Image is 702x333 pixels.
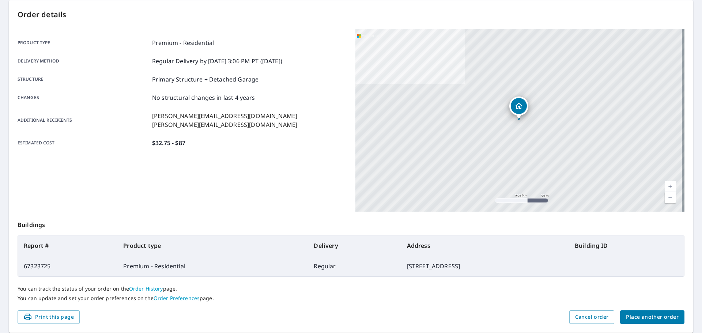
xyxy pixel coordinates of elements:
p: Product type [18,38,149,47]
p: Regular Delivery by [DATE] 3:06 PM PT ([DATE]) [152,57,282,65]
p: [PERSON_NAME][EMAIL_ADDRESS][DOMAIN_NAME] [152,111,297,120]
span: Place another order [626,313,679,322]
a: Current Level 17, Zoom Out [665,192,676,203]
button: Print this page [18,310,80,324]
div: Dropped pin, building 1, Residential property, 44229 Manitou Dr Clinton Township, MI 48038 [509,97,528,119]
a: Order Preferences [154,295,200,302]
th: Address [401,235,569,256]
p: Buildings [18,212,684,235]
td: Regular [308,256,401,276]
th: Report # [18,235,117,256]
p: Changes [18,93,149,102]
p: Primary Structure + Detached Garage [152,75,258,84]
a: Order History [129,285,163,292]
p: Delivery method [18,57,149,65]
p: [PERSON_NAME][EMAIL_ADDRESS][DOMAIN_NAME] [152,120,297,129]
th: Delivery [308,235,401,256]
button: Place another order [620,310,684,324]
td: Premium - Residential [117,256,308,276]
td: 67323725 [18,256,117,276]
p: Order details [18,9,684,20]
td: [STREET_ADDRESS] [401,256,569,276]
p: Additional recipients [18,111,149,129]
p: Estimated cost [18,139,149,147]
span: Print this page [23,313,74,322]
a: Current Level 17, Zoom In [665,181,676,192]
p: Structure [18,75,149,84]
p: Premium - Residential [152,38,214,47]
span: Cancel order [575,313,609,322]
p: You can update and set your order preferences on the page. [18,295,684,302]
p: You can track the status of your order on the page. [18,285,684,292]
p: $32.75 - $87 [152,139,185,147]
button: Cancel order [569,310,615,324]
th: Product type [117,235,308,256]
p: No structural changes in last 4 years [152,93,255,102]
th: Building ID [569,235,684,256]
